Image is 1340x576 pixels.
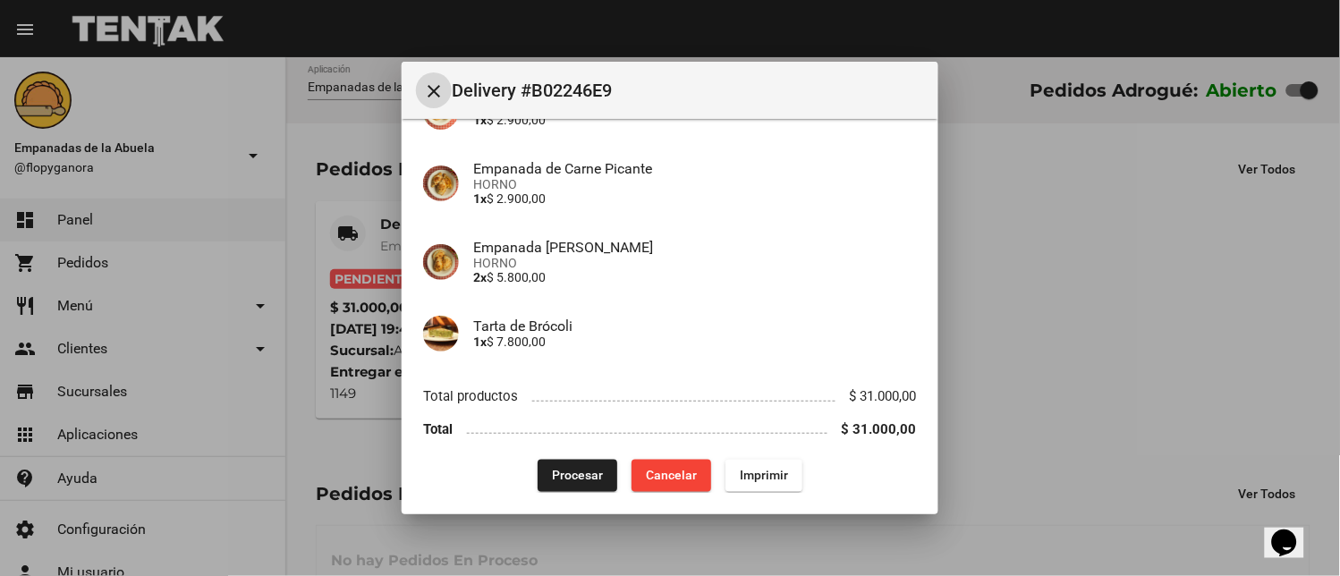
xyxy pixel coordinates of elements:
img: bb19d07c-49ef-4e40-b34f-dd69d83c5f60.jpg [423,316,459,352]
li: Total productos $ 31.000,00 [423,380,917,413]
img: f753fea7-0f09-41b3-9a9e-ddb84fc3b359.jpg [423,244,459,280]
p: $ 2.900,00 [473,191,917,206]
h4: Empanada de Carne Picante [473,160,917,177]
b: 1x [473,335,487,349]
li: Total $ 31.000,00 [423,412,917,445]
button: Imprimir [725,460,802,492]
span: HORNO [473,256,917,270]
p: $ 5.800,00 [473,270,917,284]
span: Delivery #B02246E9 [452,76,924,105]
b: 2x [473,270,487,284]
b: 1x [473,113,487,127]
button: Procesar [538,460,617,492]
p: $ 7.800,00 [473,335,917,349]
button: Cerrar [416,72,452,108]
h4: Tarta de Brócoli [473,318,917,335]
iframe: chat widget [1265,504,1322,558]
p: $ 2.900,00 [473,113,917,127]
button: Cancelar [632,460,711,492]
span: HORNO [473,177,917,191]
span: Cancelar [646,469,697,483]
mat-icon: Cerrar [423,80,445,102]
h4: Empanada [PERSON_NAME] [473,239,917,256]
img: 244b8d39-ba06-4741-92c7-e12f1b13dfde.jpg [423,165,459,201]
span: Procesar [552,469,603,483]
b: 1x [473,191,487,206]
span: Imprimir [740,469,788,483]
